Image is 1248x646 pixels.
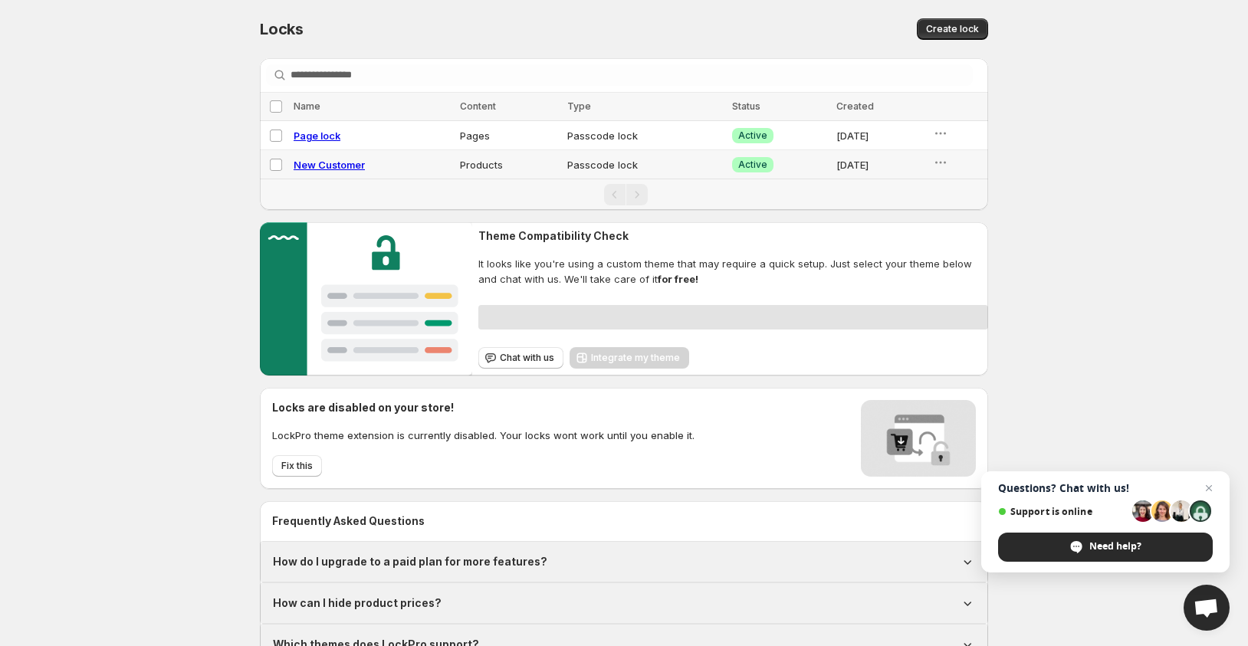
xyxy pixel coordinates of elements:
span: Need help? [1089,539,1141,553]
button: Chat with us [478,347,563,369]
span: Support is online [998,506,1127,517]
img: Customer support [260,222,472,375]
div: Need help? [998,533,1213,562]
td: [DATE] [832,150,928,179]
div: Open chat [1184,585,1230,631]
td: Passcode lock [563,121,727,150]
td: Passcode lock [563,150,727,179]
p: LockPro theme extension is currently disabled. Your locks wont work until you enable it. [272,428,695,443]
span: Active [738,130,767,142]
nav: Pagination [260,179,988,210]
h2: Theme Compatibility Check [478,228,988,244]
span: Created [836,100,874,112]
span: Close chat [1200,479,1218,497]
button: Create lock [917,18,988,40]
td: Pages [455,121,563,150]
span: Content [460,100,496,112]
h2: Locks are disabled on your store! [272,400,695,415]
span: Name [294,100,320,112]
span: Chat with us [500,352,554,364]
a: New Customer [294,159,365,171]
span: Questions? Chat with us! [998,482,1213,494]
h1: How do I upgrade to a paid plan for more features? [273,554,547,569]
span: Status [732,100,760,112]
a: Page lock [294,130,340,142]
h2: Frequently Asked Questions [272,513,976,529]
img: Locks disabled [861,400,976,477]
span: Type [567,100,591,112]
span: Active [738,159,767,171]
h1: How can I hide product prices? [273,595,442,611]
span: Create lock [926,23,979,35]
strong: for free! [658,273,698,285]
span: Locks [260,20,304,38]
button: Fix this [272,455,322,477]
span: Fix this [281,460,313,472]
td: Products [455,150,563,179]
td: [DATE] [832,121,928,150]
span: It looks like you're using a custom theme that may require a quick setup. Just select your theme ... [478,256,988,287]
